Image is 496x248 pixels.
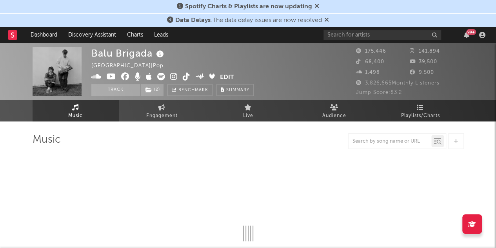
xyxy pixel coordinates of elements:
input: Search for artists [323,30,441,40]
span: Audience [322,111,346,121]
span: Engagement [146,111,178,121]
div: [GEOGRAPHIC_DATA] | Pop [91,61,173,71]
span: 141,894 [410,49,440,54]
span: Playlists/Charts [401,111,440,121]
span: Spotify Charts & Playlists are now updating [185,4,312,10]
span: 1,498 [356,70,380,75]
div: 99 + [466,29,476,35]
button: Edit [220,73,234,83]
a: Discovery Assistant [63,27,122,43]
span: 3,826,665 Monthly Listeners [356,81,440,86]
span: Dismiss [314,4,319,10]
button: Summary [216,84,254,96]
span: Benchmark [178,86,208,95]
span: Dismiss [324,17,329,24]
a: Live [205,100,291,121]
span: Music [68,111,83,121]
span: 68,400 [356,59,384,64]
a: Charts [122,27,149,43]
button: (2) [141,84,164,96]
span: 39,500 [410,59,437,64]
button: 99+ [464,32,469,38]
a: Playlists/Charts [378,100,464,121]
a: Dashboard [25,27,63,43]
a: Benchmark [167,84,213,96]
span: Live [243,111,253,121]
div: Balu Brigada [91,47,166,60]
input: Search by song name or URL [349,138,431,145]
a: Music [33,100,119,121]
span: Data Delays [175,17,211,24]
span: ( 2 ) [140,84,164,96]
span: 9,500 [410,70,434,75]
a: Engagement [119,100,205,121]
span: Summary [226,88,249,92]
span: : The data delay issues are now resolved [175,17,322,24]
button: Track [91,84,140,96]
span: Jump Score: 83.2 [356,90,402,95]
a: Audience [291,100,378,121]
a: Leads [149,27,174,43]
span: 175,446 [356,49,386,54]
